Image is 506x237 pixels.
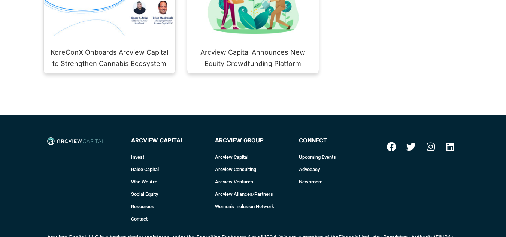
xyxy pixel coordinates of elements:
a: Social Equity [131,188,207,200]
a: Upcoming Events [299,151,375,163]
h4: Arcview Capital [131,137,207,144]
a: KoreConX Onboards Arcview Capital to Strengthen Cannabis Ecosystem [51,48,168,68]
a: Invest [131,151,207,163]
a: Arcview Consulting [215,163,291,176]
a: Arcview Capital [215,151,291,163]
a: Arcview Aliances/Partners [215,188,291,200]
a: Advocacy [299,163,375,176]
h4: Arcview Group [215,137,291,144]
a: Contact [131,213,207,225]
a: Newsroom [299,176,375,188]
a: Who We Are [131,176,207,188]
a: Arcview Ventures [215,176,291,188]
a: Women’s Inclusion Network [215,200,291,213]
h4: connect [299,137,375,144]
a: Raise Capital [131,163,207,176]
a: Arcview Capital Announces New Equity Crowdfunding Platform [200,48,305,68]
a: Resources [131,200,207,213]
